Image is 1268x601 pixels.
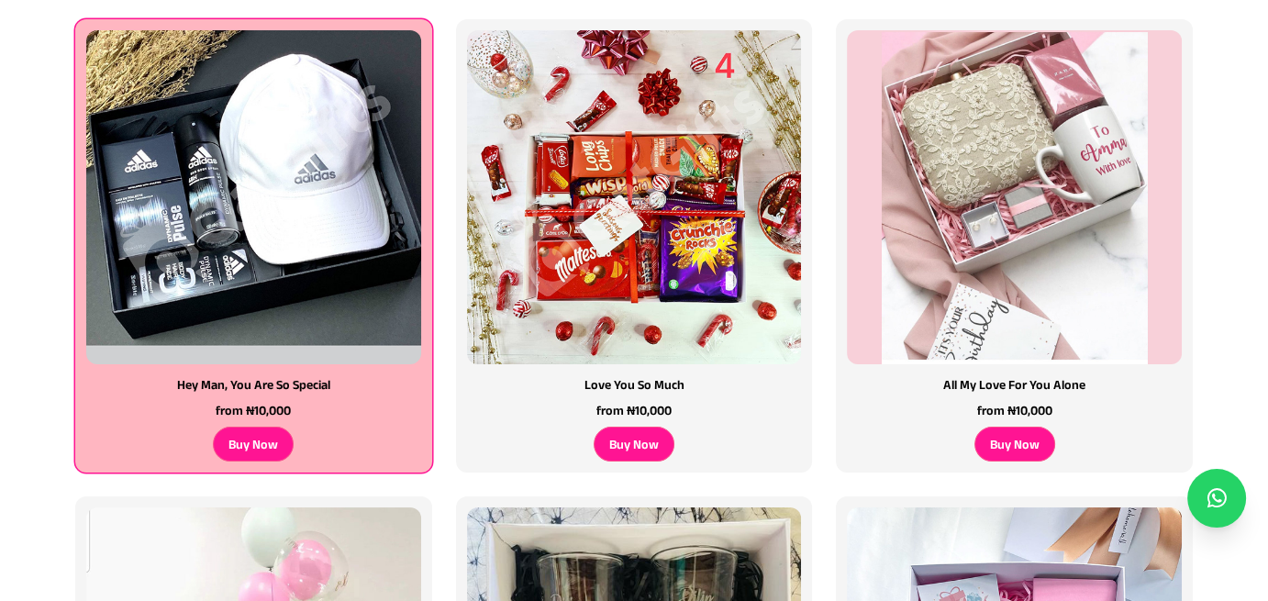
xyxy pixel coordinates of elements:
div: Buy Now [213,427,294,462]
img: Gift Box Lagos | Send gift box to Lagos, Nigeria. We offer same day delivery. Gift boxes full of ... [78,21,429,373]
h3: Love You So Much [584,375,684,394]
a: Gift Box Lagos | Send gift box to Lagos, Nigeria. We offer same day delivery. Gift boxes full of ... [69,13,439,480]
a: Gift Box Lagos | Send gift box to Lagos, Nigeria. We offer same day delivery. Gift boxes full of ... [829,13,1199,480]
div: Buy Now [974,427,1055,462]
p: from ₦10,000 [216,401,291,419]
h3: Hey Man, You Are So Special [177,375,330,394]
p: from ₦10,000 [596,401,672,419]
h3: All My Love for you Alone [943,375,1085,394]
div: Buy Now [594,427,674,462]
img: Gift Box Lagos | Send gift box to Lagos, Nigeria. We offer same day delivery. Gift boxes full of ... [847,30,1182,365]
img: Gift Box Lagos | Send gift box to Lagos, Nigeria. We offer same day delivery. Gift boxes full of ... [467,30,802,365]
a: Gift Box Lagos | Send gift box to Lagos, Nigeria. We offer same day delivery. Gift boxes full of ... [450,13,819,480]
p: from ₦10,000 [977,401,1052,419]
